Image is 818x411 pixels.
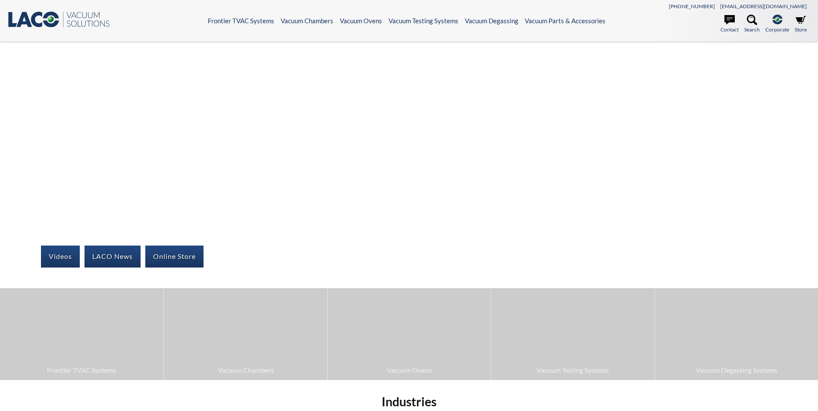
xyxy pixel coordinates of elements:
[465,17,518,25] a: Vacuum Degassing
[744,15,760,34] a: Search
[721,15,739,34] a: Contact
[765,25,789,34] span: Corporate
[208,17,274,25] a: Frontier TVAC Systems
[655,288,818,380] a: Vacuum Degassing Systems
[720,3,807,9] a: [EMAIL_ADDRESS][DOMAIN_NAME]
[145,246,204,267] a: Online Store
[41,246,80,267] a: Videos
[332,364,486,376] span: Vacuum Ovens
[495,364,650,376] span: Vacuum Testing Systems
[174,394,644,410] h2: Industries
[669,3,715,9] a: [PHONE_NUMBER]
[164,288,327,380] a: Vacuum Chambers
[328,288,491,380] a: Vacuum Ovens
[85,246,141,267] a: LACO News
[4,364,159,376] span: Frontier TVAC Systems
[168,364,323,376] span: Vacuum Chambers
[795,15,807,34] a: Store
[281,17,333,25] a: Vacuum Chambers
[491,288,654,380] a: Vacuum Testing Systems
[525,17,605,25] a: Vacuum Parts & Accessories
[340,17,382,25] a: Vacuum Ovens
[659,364,814,376] span: Vacuum Degassing Systems
[389,17,458,25] a: Vacuum Testing Systems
